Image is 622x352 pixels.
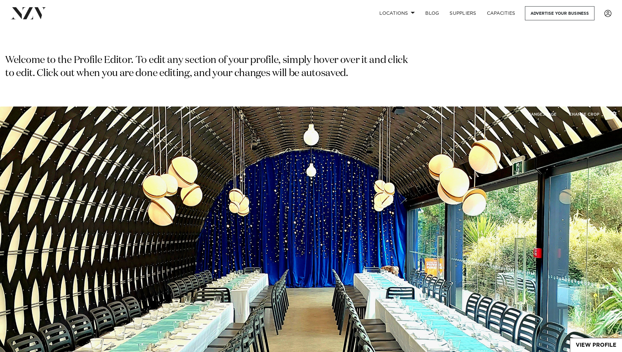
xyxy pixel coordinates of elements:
button: CHANGE CROP [563,107,605,121]
a: Advertise your business [525,6,594,20]
a: Capacities [482,6,521,20]
img: nzv-logo.png [10,7,46,19]
a: SUPPLIERS [444,6,481,20]
p: Welcome to the Profile Editor. To edit any section of your profile, simply hover over it and clic... [5,54,411,80]
a: Locations [374,6,420,20]
a: BLOG [420,6,444,20]
a: View Profile [570,338,622,352]
button: CHANGE IMAGE [519,107,562,121]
